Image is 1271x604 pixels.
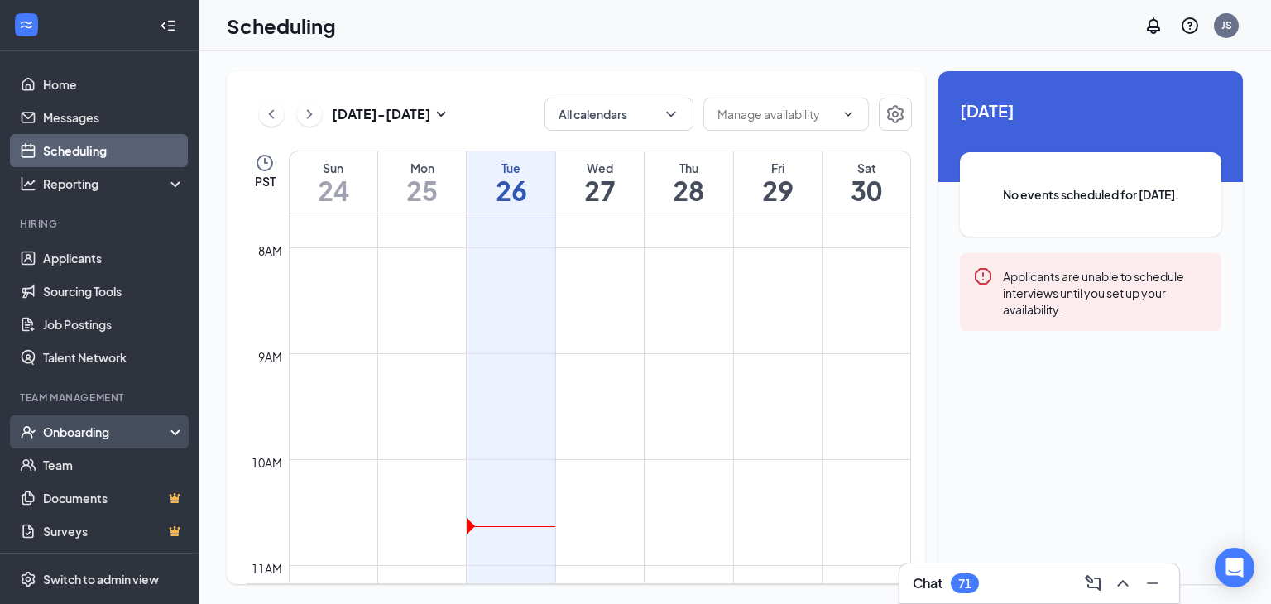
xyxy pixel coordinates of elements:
[332,105,431,123] h3: [DATE] - [DATE]
[958,577,971,591] div: 71
[43,482,185,515] a: DocumentsCrown
[556,176,644,204] h1: 27
[645,176,732,204] h1: 28
[263,104,280,124] svg: ChevronLeft
[43,175,185,192] div: Reporting
[1110,570,1136,597] button: ChevronUp
[645,160,732,176] div: Thu
[43,448,185,482] a: Team
[842,108,855,121] svg: ChevronDown
[378,151,466,213] a: August 25, 2025
[20,424,36,440] svg: UserCheck
[18,17,35,33] svg: WorkstreamLogo
[993,185,1188,204] span: No events scheduled for [DATE].
[290,151,377,213] a: August 24, 2025
[255,153,275,173] svg: Clock
[43,515,185,548] a: SurveysCrown
[823,151,910,213] a: August 30, 2025
[43,68,185,101] a: Home
[1080,570,1106,597] button: ComposeMessage
[43,341,185,374] a: Talent Network
[556,160,644,176] div: Wed
[879,98,912,131] button: Settings
[734,176,822,204] h1: 29
[663,106,679,122] svg: ChevronDown
[467,151,554,213] a: August 26, 2025
[960,98,1221,123] span: [DATE]
[160,17,176,34] svg: Collapse
[544,98,693,131] button: All calendarsChevronDown
[1083,573,1103,593] svg: ComposeMessage
[734,160,822,176] div: Fri
[43,571,159,587] div: Switch to admin view
[20,217,181,231] div: Hiring
[885,104,905,124] svg: Settings
[1221,18,1232,32] div: JS
[1003,266,1208,318] div: Applicants are unable to schedule interviews until you set up your availability.
[823,160,910,176] div: Sat
[1113,573,1133,593] svg: ChevronUp
[301,104,318,124] svg: ChevronRight
[556,151,644,213] a: August 27, 2025
[43,134,185,167] a: Scheduling
[378,160,466,176] div: Mon
[259,102,284,127] button: ChevronLeft
[467,176,554,204] h1: 26
[255,173,276,189] span: PST
[973,266,993,286] svg: Error
[20,175,36,192] svg: Analysis
[43,242,185,275] a: Applicants
[823,176,910,204] h1: 30
[734,151,822,213] a: August 29, 2025
[248,453,285,472] div: 10am
[43,275,185,308] a: Sourcing Tools
[43,424,170,440] div: Onboarding
[290,176,377,204] h1: 24
[43,308,185,341] a: Job Postings
[297,102,322,127] button: ChevronRight
[378,176,466,204] h1: 25
[20,571,36,587] svg: Settings
[1215,548,1254,587] div: Open Intercom Messenger
[645,151,732,213] a: August 28, 2025
[43,101,185,134] a: Messages
[1144,16,1163,36] svg: Notifications
[717,105,835,123] input: Manage availability
[255,242,285,260] div: 8am
[1180,16,1200,36] svg: QuestionInfo
[913,574,942,592] h3: Chat
[1139,570,1166,597] button: Minimize
[467,160,554,176] div: Tue
[20,391,181,405] div: Team Management
[431,104,451,124] svg: SmallChevronDown
[248,559,285,578] div: 11am
[255,348,285,366] div: 9am
[227,12,336,40] h1: Scheduling
[1143,573,1163,593] svg: Minimize
[290,160,377,176] div: Sun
